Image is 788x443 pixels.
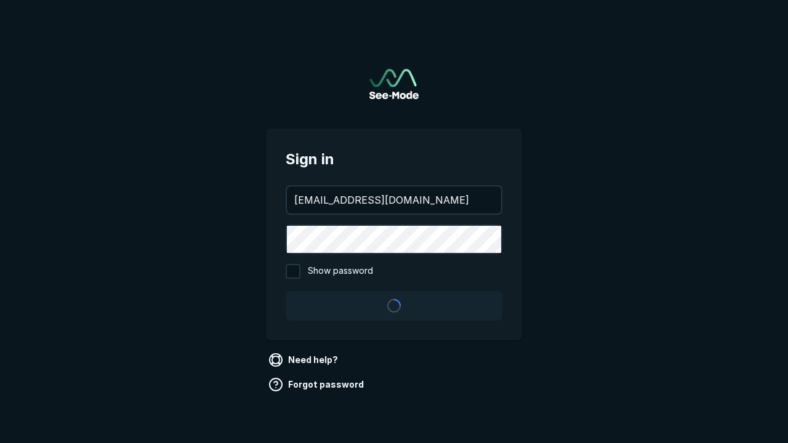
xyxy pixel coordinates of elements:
a: Go to sign in [369,69,419,99]
input: your@email.com [287,186,501,214]
span: Show password [308,264,373,279]
a: Need help? [266,350,343,370]
img: See-Mode Logo [369,69,419,99]
a: Forgot password [266,375,369,394]
span: Sign in [286,148,502,170]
